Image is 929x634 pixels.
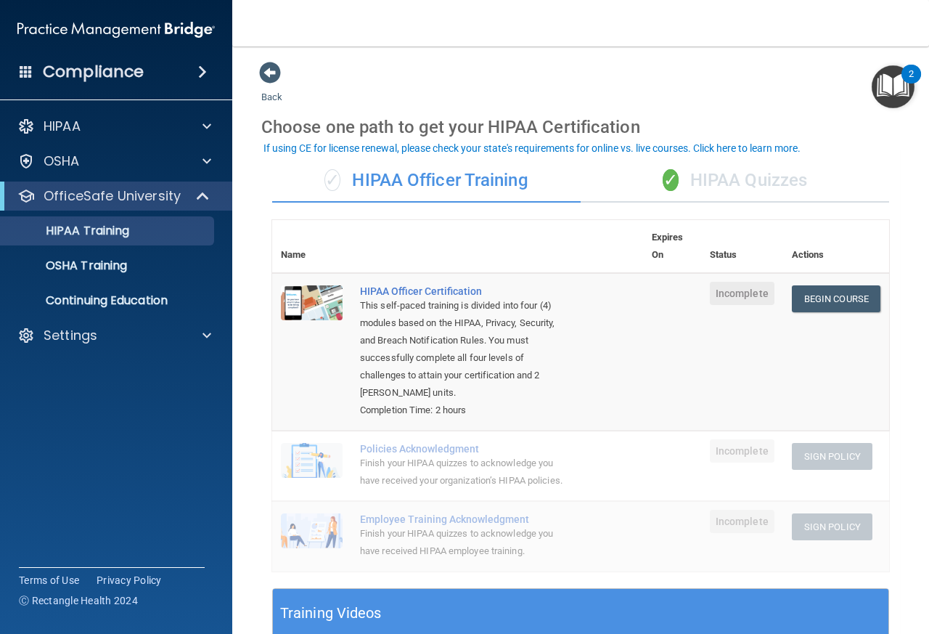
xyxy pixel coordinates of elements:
[9,293,208,308] p: Continuing Education
[19,573,79,588] a: Terms of Use
[663,169,679,191] span: ✓
[360,402,570,419] div: Completion Time: 2 hours
[360,443,570,455] div: Policies Acknowledgment
[324,169,340,191] span: ✓
[783,220,889,273] th: Actions
[272,159,581,203] div: HIPAA Officer Training
[909,74,914,93] div: 2
[17,187,210,205] a: OfficeSafe University
[263,143,801,153] div: If using CE for license renewal, please check your state's requirements for online vs. live cours...
[360,297,570,402] div: This self-paced training is divided into four (4) modules based on the HIPAA, Privacy, Security, ...
[701,220,783,273] th: Status
[17,327,211,344] a: Settings
[360,285,570,297] a: HIPAA Officer Certification
[872,65,914,108] button: Open Resource Center, 2 new notifications
[44,187,181,205] p: OfficeSafe University
[792,443,872,470] button: Sign Policy
[17,118,211,135] a: HIPAA
[710,439,774,463] span: Incomplete
[97,573,162,588] a: Privacy Policy
[9,224,129,238] p: HIPAA Training
[17,153,211,170] a: OSHA
[43,62,144,82] h4: Compliance
[360,513,570,525] div: Employee Training Acknowledgment
[792,285,880,312] a: Begin Course
[19,593,138,608] span: Ⓒ Rectangle Health 2024
[360,455,570,489] div: Finish your HIPAA quizzes to acknowledge you have received your organization’s HIPAA policies.
[261,141,803,155] button: If using CE for license renewal, please check your state's requirements for online vs. live cours...
[261,74,282,102] a: Back
[643,220,701,273] th: Expires On
[261,106,900,148] div: Choose one path to get your HIPAA Certification
[9,259,127,273] p: OSHA Training
[44,118,81,135] p: HIPAA
[710,282,774,305] span: Incomplete
[44,153,80,170] p: OSHA
[44,327,97,344] p: Settings
[272,220,351,273] th: Name
[280,601,382,626] h5: Training Videos
[360,525,570,560] div: Finish your HIPAA quizzes to acknowledge you have received HIPAA employee training.
[792,513,872,540] button: Sign Policy
[17,15,215,44] img: PMB logo
[710,510,774,533] span: Incomplete
[581,159,889,203] div: HIPAA Quizzes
